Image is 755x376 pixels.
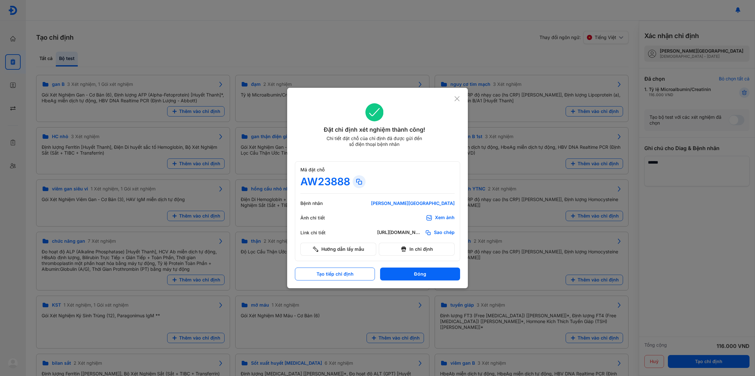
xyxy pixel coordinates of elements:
[371,200,455,206] div: [PERSON_NAME][GEOGRAPHIC_DATA]
[300,230,339,236] div: Link chi tiết
[300,167,455,173] div: Mã đặt chỗ
[300,215,339,221] div: Ảnh chi tiết
[300,243,376,256] button: Hướng dẫn lấy mẫu
[435,215,455,221] div: Xem ảnh
[380,268,460,280] button: Đóng
[324,136,425,147] div: Chi tiết đặt chỗ của chỉ định đã được gửi đến số điện thoại bệnh nhân
[434,229,455,236] span: Sao chép
[377,229,422,236] div: [URL][DOMAIN_NAME]
[300,175,350,188] div: AW23888
[300,200,339,206] div: Bệnh nhân
[295,268,375,280] button: Tạo tiếp chỉ định
[379,243,455,256] button: In chỉ định
[295,125,454,134] div: Đặt chỉ định xét nghiệm thành công!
